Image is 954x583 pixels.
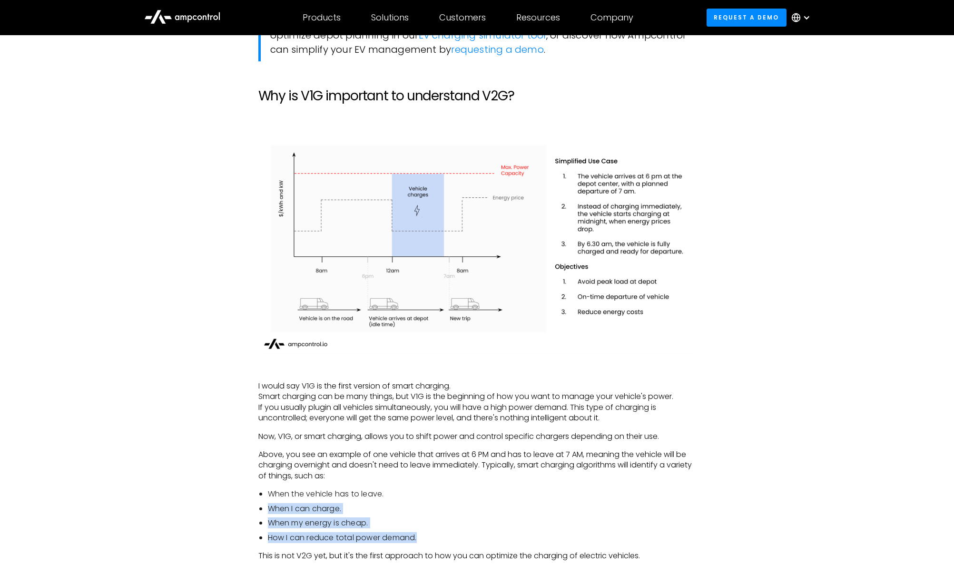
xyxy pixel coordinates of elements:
[516,12,560,23] div: Resources
[258,88,696,104] h2: Why is V1G important to understand V2G?
[451,43,543,56] a: requesting a demo
[268,533,696,543] li: How I can reduce total power demand.
[371,12,409,23] div: Solutions
[419,29,546,42] a: EV charging simulator tool
[268,518,696,528] li: When my energy is cheap.
[439,12,486,23] div: Customers
[258,449,696,481] p: Above, you see an example of one vehicle that arrives at 6 PM and has to leave at 7 AM, meaning t...
[258,9,696,61] blockquote: Take control of your fleet’s V1G charging strategy—calculate energy costs and optimize depot plan...
[303,12,341,23] div: Products
[258,138,696,354] img: V1G or smart charging for electric vehicles
[590,12,633,23] div: Company
[268,504,696,514] li: When I can charge.
[258,381,696,424] p: I would say V1G is the first version of smart charging. Smart charging can be many things, but V1...
[258,431,696,442] p: Now, V1G, or smart charging, allows you to shift power and control specific chargers depending on...
[268,489,696,499] li: When the vehicle has to leave.
[258,551,696,561] p: This is not V2G yet, but it's the first approach to how you can optimize the charging of electric...
[707,9,787,26] a: Request a demo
